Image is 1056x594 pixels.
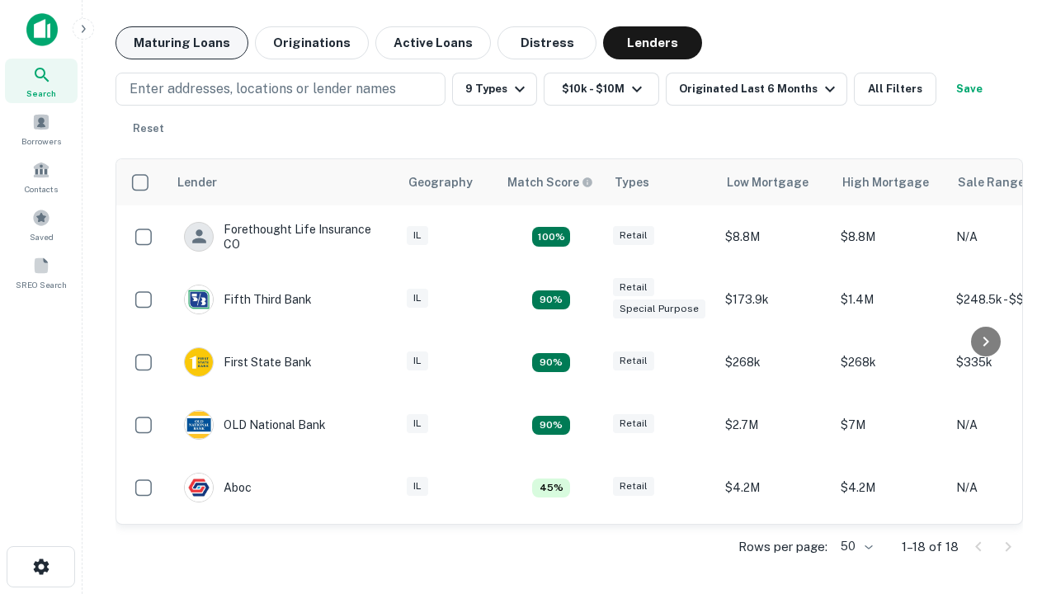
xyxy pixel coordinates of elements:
[666,73,847,106] button: Originated Last 6 Months
[973,409,1056,488] iframe: Chat Widget
[115,26,248,59] button: Maturing Loans
[717,205,832,268] td: $8.8M
[184,347,312,377] div: First State Bank
[26,13,58,46] img: capitalize-icon.png
[613,414,654,433] div: Retail
[408,172,473,192] div: Geography
[185,474,213,502] img: picture
[185,411,213,439] img: picture
[177,172,217,192] div: Lender
[532,227,570,247] div: Matching Properties: 4, hasApolloMatch: undefined
[832,519,948,582] td: $201.1k
[832,394,948,456] td: $7M
[727,172,808,192] div: Low Mortgage
[717,268,832,331] td: $173.9k
[544,73,659,106] button: $10k - $10M
[832,268,948,331] td: $1.4M
[613,226,654,245] div: Retail
[615,172,649,192] div: Types
[122,112,175,145] button: Reset
[25,182,58,196] span: Contacts
[603,26,702,59] button: Lenders
[184,285,312,314] div: Fifth Third Bank
[5,106,78,151] a: Borrowers
[613,299,705,318] div: Special Purpose
[834,535,875,559] div: 50
[738,537,827,557] p: Rows per page:
[717,159,832,205] th: Low Mortgage
[26,87,56,100] span: Search
[613,351,654,370] div: Retail
[532,416,570,436] div: Matching Properties: 2, hasApolloMatch: undefined
[842,172,929,192] div: High Mortgage
[452,73,537,106] button: 9 Types
[832,331,948,394] td: $268k
[255,26,369,59] button: Originations
[21,134,61,148] span: Borrowers
[185,348,213,376] img: picture
[958,172,1025,192] div: Sale Range
[185,285,213,313] img: picture
[832,456,948,519] td: $4.2M
[5,59,78,103] a: Search
[532,478,570,498] div: Matching Properties: 1, hasApolloMatch: undefined
[375,26,491,59] button: Active Loans
[613,278,654,297] div: Retail
[507,173,590,191] h6: Match Score
[832,205,948,268] td: $8.8M
[130,79,396,99] p: Enter addresses, locations or lender names
[30,230,54,243] span: Saved
[943,73,996,106] button: Save your search to get updates of matches that match your search criteria.
[5,250,78,295] a: SREO Search
[407,414,428,433] div: IL
[605,159,717,205] th: Types
[407,226,428,245] div: IL
[5,202,78,247] a: Saved
[532,290,570,310] div: Matching Properties: 2, hasApolloMatch: undefined
[532,353,570,373] div: Matching Properties: 2, hasApolloMatch: undefined
[832,159,948,205] th: High Mortgage
[398,159,497,205] th: Geography
[5,154,78,199] a: Contacts
[717,394,832,456] td: $2.7M
[184,410,326,440] div: OLD National Bank
[854,73,936,106] button: All Filters
[717,519,832,582] td: $201.1k
[679,79,840,99] div: Originated Last 6 Months
[497,26,596,59] button: Distress
[407,477,428,496] div: IL
[717,456,832,519] td: $4.2M
[184,473,252,502] div: Aboc
[184,222,382,252] div: Forethought Life Insurance CO
[407,351,428,370] div: IL
[717,331,832,394] td: $268k
[497,159,605,205] th: Capitalize uses an advanced AI algorithm to match your search with the best lender. The match sco...
[507,173,593,191] div: Capitalize uses an advanced AI algorithm to match your search with the best lender. The match sco...
[16,278,67,291] span: SREO Search
[407,289,428,308] div: IL
[167,159,398,205] th: Lender
[115,73,445,106] button: Enter addresses, locations or lender names
[613,477,654,496] div: Retail
[902,537,959,557] p: 1–18 of 18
